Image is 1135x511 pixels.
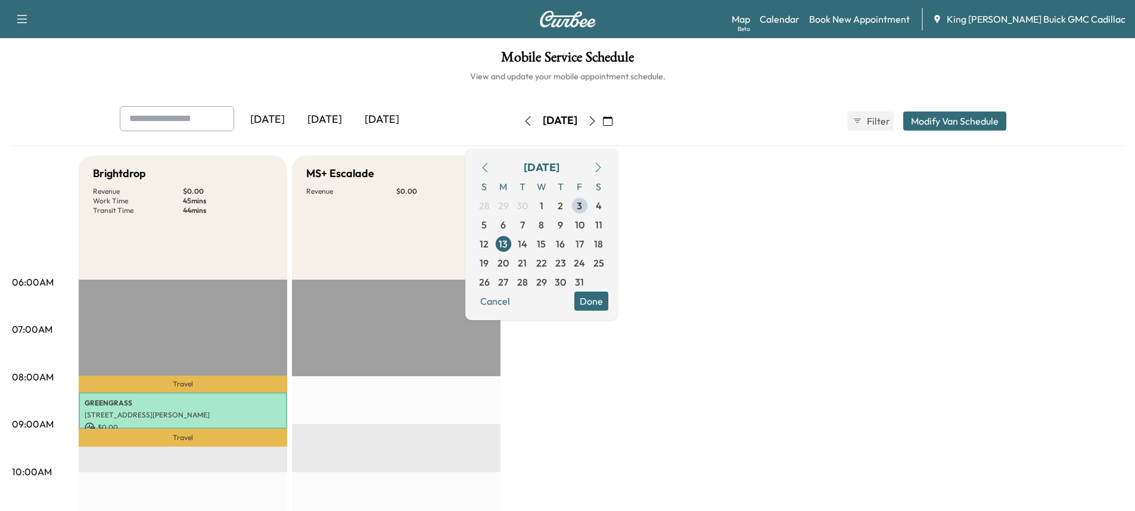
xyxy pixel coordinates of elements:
[85,422,281,433] p: $ 0.00
[93,165,146,182] h5: Brightdrop
[555,275,566,289] span: 30
[93,196,183,206] p: Work Time
[79,376,287,392] p: Travel
[577,199,582,213] span: 3
[12,322,52,336] p: 07:00AM
[809,12,910,26] a: Book New Appointment
[595,218,602,232] span: 11
[847,112,894,131] button: Filter
[475,292,515,311] button: Cancel
[594,237,603,251] span: 18
[396,187,486,196] p: $ 0.00
[480,237,489,251] span: 12
[555,256,566,270] span: 23
[539,218,544,232] span: 8
[589,177,608,196] span: S
[593,256,604,270] span: 25
[479,275,490,289] span: 26
[518,237,527,251] span: 14
[498,275,508,289] span: 27
[499,237,508,251] span: 13
[575,275,584,289] span: 31
[93,187,183,196] p: Revenue
[903,112,1006,131] button: Modify Van Schedule
[558,218,563,232] span: 9
[536,275,547,289] span: 29
[738,24,750,33] div: Beta
[556,237,565,251] span: 16
[596,199,602,213] span: 4
[183,206,273,215] p: 44 mins
[306,187,396,196] p: Revenue
[183,196,273,206] p: 45 mins
[79,429,287,447] p: Travel
[480,256,489,270] span: 19
[574,256,585,270] span: 24
[537,237,546,251] span: 15
[760,12,800,26] a: Calendar
[524,159,559,176] div: [DATE]
[183,187,273,196] p: $ 0.00
[93,206,183,215] p: Transit Time
[543,113,577,128] div: [DATE]
[85,410,281,420] p: [STREET_ADDRESS][PERSON_NAME]
[12,275,54,289] p: 06:00AM
[497,256,509,270] span: 20
[475,177,494,196] span: S
[947,12,1125,26] span: King [PERSON_NAME] Buick GMC Cadillac
[500,218,506,232] span: 6
[12,417,54,431] p: 09:00AM
[558,199,563,213] span: 2
[517,275,528,289] span: 28
[570,177,589,196] span: F
[575,218,584,232] span: 10
[540,199,543,213] span: 1
[353,106,411,134] div: [DATE]
[539,11,596,27] img: Curbee Logo
[12,464,52,479] p: 10:00AM
[296,106,353,134] div: [DATE]
[520,218,525,232] span: 7
[498,199,509,213] span: 29
[85,398,281,408] p: GREENGRASS
[518,256,527,270] span: 21
[536,256,547,270] span: 22
[513,177,532,196] span: T
[494,177,513,196] span: M
[517,199,528,213] span: 30
[481,218,487,232] span: 5
[306,165,374,182] h5: MS+ Escalade
[732,12,750,26] a: MapBeta
[576,237,584,251] span: 17
[551,177,570,196] span: T
[479,199,490,213] span: 28
[12,370,54,384] p: 08:00AM
[239,106,296,134] div: [DATE]
[574,292,608,311] button: Done
[12,50,1123,70] h1: Mobile Service Schedule
[12,70,1123,82] h6: View and update your mobile appointment schedule.
[867,114,888,128] span: Filter
[532,177,551,196] span: W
